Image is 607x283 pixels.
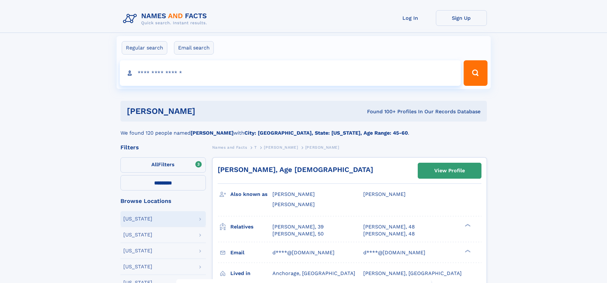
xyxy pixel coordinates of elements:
span: [PERSON_NAME] [272,191,315,197]
div: Found 100+ Profiles In Our Records Database [281,108,481,115]
a: [PERSON_NAME], 48 [363,223,415,230]
div: [US_STATE] [123,216,152,221]
span: All [151,161,158,168]
div: ❯ [463,249,471,253]
input: search input [120,60,461,86]
button: Search Button [464,60,487,86]
label: Regular search [122,41,167,55]
a: [PERSON_NAME] [264,143,298,151]
a: View Profile [418,163,481,178]
div: [US_STATE] [123,248,152,253]
h1: [PERSON_NAME] [127,107,281,115]
span: [PERSON_NAME] [363,191,406,197]
div: ❯ [463,223,471,227]
span: Anchorage, [GEOGRAPHIC_DATA] [272,270,355,276]
a: Log In [385,10,436,26]
a: [PERSON_NAME], 50 [272,230,324,237]
div: Filters [120,145,206,150]
a: [PERSON_NAME], 39 [272,223,324,230]
a: [PERSON_NAME], 48 [363,230,415,237]
div: [US_STATE] [123,264,152,269]
span: [PERSON_NAME] [272,201,315,207]
b: City: [GEOGRAPHIC_DATA], State: [US_STATE], Age Range: 45-60 [244,130,408,136]
div: We found 120 people named with . [120,122,487,137]
div: Browse Locations [120,198,206,204]
h3: Email [230,247,272,258]
a: Sign Up [436,10,487,26]
div: View Profile [434,163,465,178]
span: [PERSON_NAME], [GEOGRAPHIC_DATA] [363,270,462,276]
span: T [254,145,257,150]
div: [US_STATE] [123,232,152,237]
span: [PERSON_NAME] [264,145,298,150]
h3: Also known as [230,189,272,200]
h3: Lived in [230,268,272,279]
span: [PERSON_NAME] [305,145,339,150]
a: [PERSON_NAME], Age [DEMOGRAPHIC_DATA] [218,166,373,174]
label: Email search [174,41,214,55]
a: T [254,143,257,151]
b: [PERSON_NAME] [191,130,234,136]
img: Logo Names and Facts [120,10,212,27]
h3: Relatives [230,221,272,232]
label: Filters [120,157,206,173]
a: Names and Facts [212,143,247,151]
